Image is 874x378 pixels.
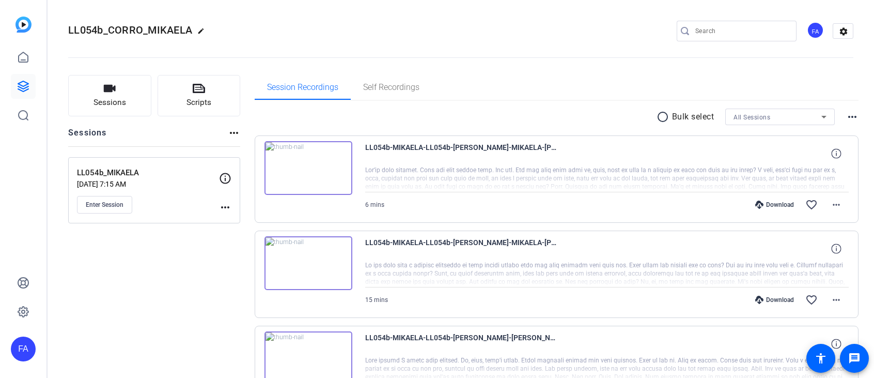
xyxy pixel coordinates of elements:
img: blue-gradient.svg [15,17,32,33]
mat-icon: more_horiz [830,294,842,306]
button: Sessions [68,75,151,116]
span: Sessions [93,97,126,109]
mat-icon: favorite_border [805,199,818,211]
mat-icon: favorite_border [805,294,818,306]
span: 6 mins [365,201,384,208]
span: LL054b_CORRO_MIKAELA [68,24,192,36]
button: Enter Session [77,196,132,214]
mat-icon: edit [197,27,210,40]
mat-icon: more_horiz [219,201,231,214]
span: Enter Session [86,201,123,209]
p: [DATE] 7:15 AM [77,180,219,188]
mat-icon: more_horiz [830,199,842,211]
mat-icon: message [848,352,861,365]
span: Session Recordings [267,83,338,92]
input: Search [695,25,788,37]
p: Bulk select [672,111,714,123]
div: Download [750,201,799,209]
img: thumb-nail [264,236,352,290]
div: Download [750,296,799,304]
span: LL054b-MIKAELA-LL054b-[PERSON_NAME]-MIKAELA-[PERSON_NAME] tk6-2025-07-23-08-15-20-461-0 [365,236,556,261]
p: LL054b_MIKAELA [77,167,219,179]
mat-icon: settings [833,24,854,39]
img: thumb-nail [264,141,352,195]
span: 15 mins [365,296,388,304]
span: LL054b-MIKAELA-LL054b-[PERSON_NAME]-MIKAELA-[PERSON_NAME] tk7-2025-07-23-08-30-28-860-0 [365,141,556,166]
div: FA [807,22,824,39]
span: LL054b-MIKAELA-LL054b-[PERSON_NAME]-[PERSON_NAME]-[PERSON_NAME] tk5-2025-07-23-08-11-57-963-0 [365,331,556,356]
span: Scripts [186,97,211,109]
mat-icon: radio_button_unchecked [657,111,672,123]
h2: Sessions [68,127,107,146]
mat-icon: more_horiz [846,111,859,123]
ngx-avatar: Fridays Admin [807,22,825,40]
mat-icon: accessibility [815,352,827,365]
span: Self Recordings [363,83,419,92]
button: Scripts [158,75,241,116]
mat-icon: more_horiz [228,127,240,139]
span: All Sessions [733,114,770,121]
div: FA [11,337,36,361]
